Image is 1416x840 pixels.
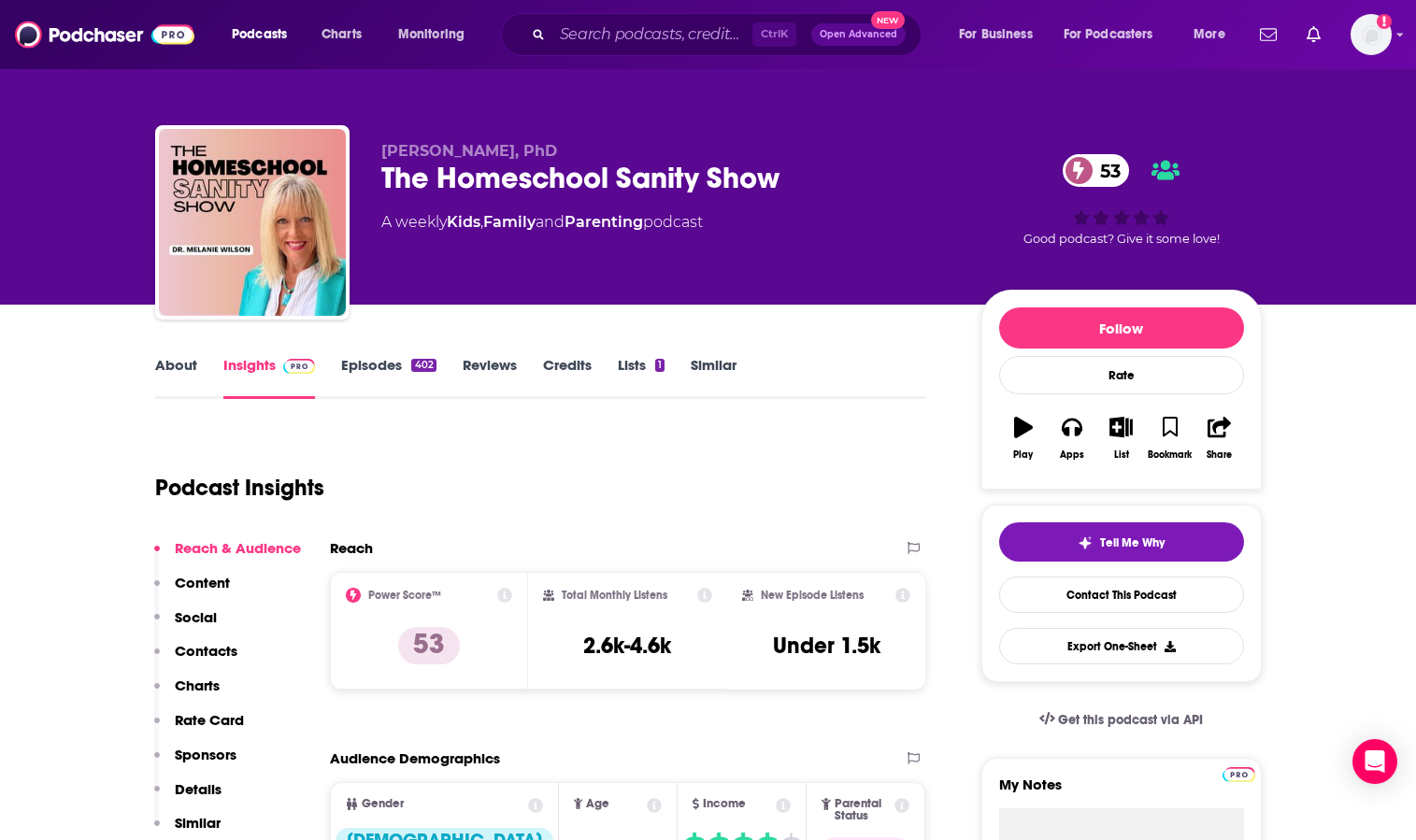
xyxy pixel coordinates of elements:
[154,746,236,780] button: Sponsors
[1100,535,1165,550] span: Tell Me Why
[175,642,237,660] p: Contacts
[175,676,220,694] p: Charts
[1096,405,1145,472] button: List
[1013,449,1033,461] div: Play
[398,627,460,664] p: 53
[1058,712,1203,728] span: Get this podcast via API
[1114,449,1129,461] div: List
[1194,405,1243,472] button: Share
[562,589,667,602] h2: Total Monthly Listens
[175,780,222,798] p: Details
[999,356,1244,394] div: Rate
[175,746,236,763] p: Sponsors
[362,798,404,810] span: Gender
[1299,19,1328,50] a: Show notifications dropdown
[154,676,220,711] button: Charts
[1351,14,1392,55] span: Logged in as BenLaurro
[1146,405,1194,472] button: Bookmark
[536,213,565,231] span: and
[752,22,796,47] span: Ctrl K
[703,798,746,810] span: Income
[175,608,217,626] p: Social
[655,359,665,372] div: 1
[381,211,703,234] div: A weekly podcast
[159,129,346,316] img: The Homeschool Sanity Show
[411,359,436,372] div: 402
[981,142,1262,258] div: 53Good podcast? Give it some love!
[309,20,373,50] a: Charts
[1064,21,1153,48] span: For Podcasters
[1023,232,1220,246] span: Good podcast? Give it some love!
[219,20,311,50] button: open menu
[330,539,373,557] h2: Reach
[480,213,483,231] span: ,
[618,356,665,399] a: Lists1
[154,608,217,643] button: Social
[341,356,436,399] a: Episodes402
[330,749,500,767] h2: Audience Demographics
[1148,449,1192,461] div: Bookmark
[15,17,194,52] img: Podchaser - Follow, Share and Rate Podcasts
[999,628,1244,664] button: Export One-Sheet
[1223,767,1255,782] img: Podchaser Pro
[385,20,489,50] button: open menu
[175,814,221,832] p: Similar
[1048,405,1096,472] button: Apps
[552,20,752,50] input: Search podcasts, credits, & more...
[543,356,592,399] a: Credits
[1351,14,1392,55] button: Show profile menu
[999,776,1244,808] label: My Notes
[946,20,1056,50] button: open menu
[761,589,864,602] h2: New Episode Listens
[871,11,905,29] span: New
[398,21,465,48] span: Monitoring
[1063,154,1130,187] a: 53
[154,539,301,574] button: Reach & Audience
[223,356,316,399] a: InsightsPodchaser Pro
[999,307,1244,349] button: Follow
[691,356,737,399] a: Similar
[1078,535,1093,550] img: tell me why sparkle
[1252,19,1284,50] a: Show notifications dropdown
[322,21,362,48] span: Charts
[999,577,1244,613] a: Contact This Podcast
[175,711,244,729] p: Rate Card
[999,522,1244,562] button: tell me why sparkleTell Me Why
[1351,14,1392,55] img: User Profile
[959,21,1033,48] span: For Business
[820,30,897,39] span: Open Advanced
[1081,154,1130,187] span: 53
[447,213,480,231] a: Kids
[154,711,244,746] button: Rate Card
[154,574,230,608] button: Content
[565,213,643,231] a: Parenting
[483,213,536,231] a: Family
[175,539,301,557] p: Reach & Audience
[1377,14,1392,29] svg: Add a profile image
[586,798,609,810] span: Age
[999,405,1048,472] button: Play
[283,359,316,374] img: Podchaser Pro
[155,356,197,399] a: About
[1024,697,1219,743] a: Get this podcast via API
[1207,449,1232,461] div: Share
[835,798,892,822] span: Parental Status
[463,356,517,399] a: Reviews
[368,589,441,602] h2: Power Score™
[1051,20,1180,50] button: open menu
[1194,21,1225,48] span: More
[155,474,324,502] h1: Podcast Insights
[1060,449,1084,461] div: Apps
[1352,739,1397,784] div: Open Intercom Messenger
[175,574,230,591] p: Content
[519,13,939,56] div: Search podcasts, credits, & more...
[583,632,671,660] h3: 2.6k-4.6k
[154,780,222,815] button: Details
[1180,20,1249,50] button: open menu
[154,642,237,676] button: Contacts
[232,21,287,48] span: Podcasts
[773,632,880,660] h3: Under 1.5k
[381,142,557,160] span: [PERSON_NAME], PhD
